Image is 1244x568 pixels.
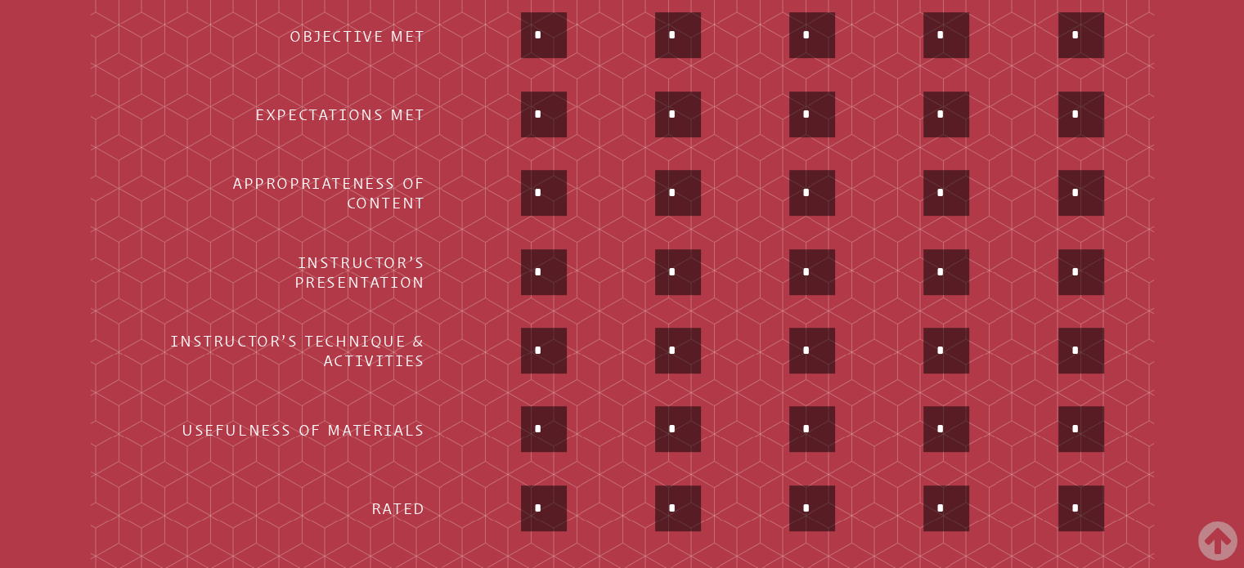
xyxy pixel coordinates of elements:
[164,173,425,212] h3: Appropriateness of Content
[164,331,425,370] h3: Instructor’s Technique & Activities
[164,26,425,46] h3: Objective Met
[164,499,425,518] h3: Rated
[164,253,425,292] h3: Instructor’s Presentation
[164,105,425,124] h3: Expectations Met
[164,420,425,440] h3: Usefulness of Materials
